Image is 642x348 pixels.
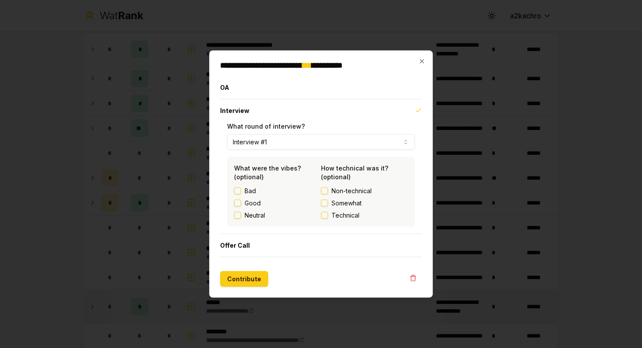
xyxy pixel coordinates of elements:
[220,122,422,234] div: Interview
[245,187,256,195] label: Bad
[331,199,362,208] span: Somewhat
[234,164,301,181] label: What were the vibes? (optional)
[331,187,372,195] span: Non-technical
[227,123,305,130] label: What round of interview?
[331,211,359,220] span: Technical
[220,234,422,257] button: Offer Call
[220,99,422,122] button: Interview
[220,76,422,99] button: OA
[245,211,265,220] label: Neutral
[321,212,328,219] button: Technical
[321,200,328,207] button: Somewhat
[245,199,261,208] label: Good
[321,188,328,194] button: Non-technical
[220,271,268,287] button: Contribute
[321,164,388,181] label: How technical was it? (optional)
